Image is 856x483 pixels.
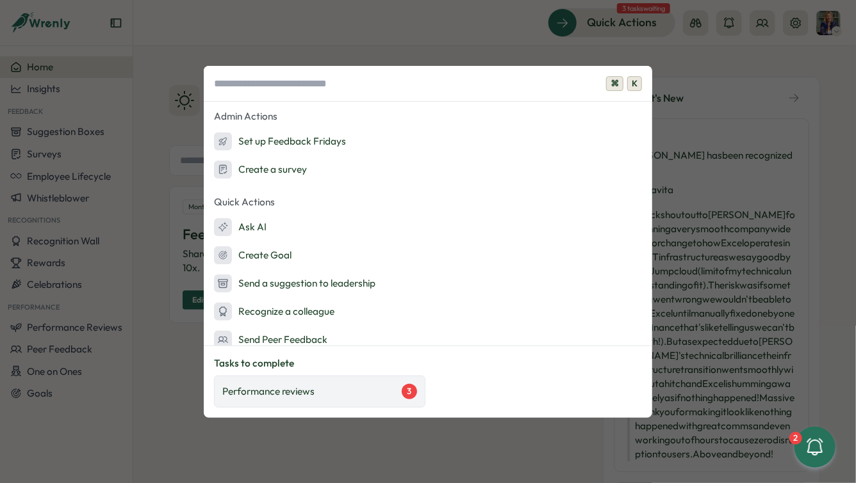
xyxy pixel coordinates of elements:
[204,214,652,240] button: Ask AI
[627,76,642,91] span: K
[204,271,652,296] button: Send a suggestion to leadership
[214,132,346,150] div: Set up Feedback Fridays
[204,299,652,324] button: Recognize a colleague
[214,356,642,370] p: Tasks to complete
[204,107,652,126] p: Admin Actions
[214,274,375,292] div: Send a suggestion to leadership
[222,384,315,399] p: Performance reviews
[204,157,652,182] button: Create a survey
[214,331,327,349] div: Send Peer Feedback
[214,218,267,236] div: Ask AI
[204,193,652,212] p: Quick Actions
[214,246,292,264] div: Create Goal
[789,432,802,445] div: 2
[204,242,652,268] button: Create Goal
[606,76,623,91] span: ⌘
[204,327,652,352] button: Send Peer Feedback
[214,303,334,321] div: Recognize a colleague
[794,427,835,468] button: 2
[214,161,307,178] div: Create a survey
[204,129,652,154] button: Set up Feedback Fridays
[402,384,417,399] div: 3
